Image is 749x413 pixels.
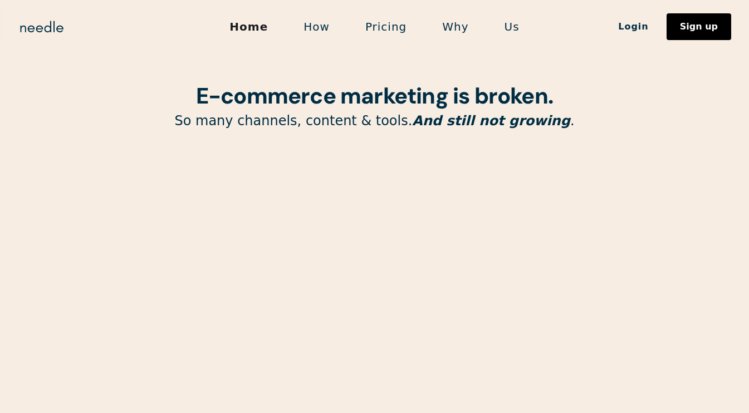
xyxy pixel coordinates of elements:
[412,113,570,129] em: And still not growing
[680,22,718,31] div: Sign up
[196,81,553,110] strong: E-commerce marketing is broken.
[91,112,659,130] p: So many channels, content & tools. .
[667,13,731,40] a: Sign up
[424,15,486,38] a: Why
[347,15,424,38] a: Pricing
[600,17,667,36] a: Login
[487,15,537,38] a: Us
[212,15,286,38] a: Home
[286,15,347,38] a: How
